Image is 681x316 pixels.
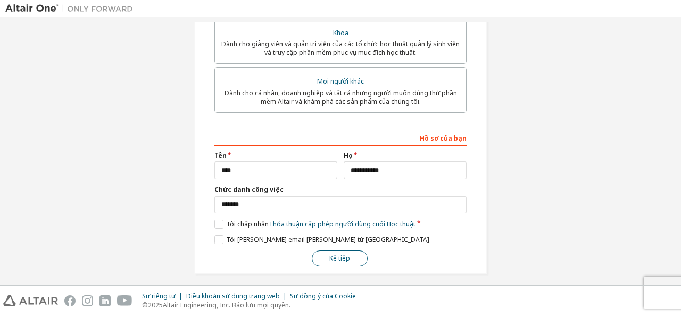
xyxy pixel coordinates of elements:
font: Tôi [PERSON_NAME] email [PERSON_NAME] từ [GEOGRAPHIC_DATA] [226,235,429,244]
font: Khoa [333,28,348,37]
img: youtube.svg [117,295,132,306]
img: altair_logo.svg [3,295,58,306]
img: linkedin.svg [99,295,111,306]
img: facebook.svg [64,295,76,306]
font: Hồ sơ của bạn [420,134,467,143]
font: 2025 [148,301,163,310]
font: Dành cho cá nhân, doanh nghiệp và tất cả những người muốn dùng thử phần mềm Altair và khám phá cá... [225,88,457,106]
font: Sự đồng ý của Cookie [290,291,356,301]
font: Altair Engineering, Inc. Bảo lưu mọi quyền. [163,301,290,310]
font: Sự riêng tư [142,291,176,301]
button: Kế tiếp [312,250,368,266]
font: Kế tiếp [329,254,350,263]
img: Altair One [5,3,138,14]
font: Thỏa thuận cấp phép người dùng cuối [269,220,385,229]
font: Học thuật [387,220,416,229]
font: Chức danh công việc [214,185,284,194]
font: Mọi người khác [317,77,364,86]
font: © [142,301,148,310]
font: Tôi chấp nhận [226,220,269,229]
font: Điều khoản sử dụng trang web [186,291,280,301]
font: Tên [214,151,227,160]
font: Họ [344,151,353,160]
font: Dành cho giảng viên và quản trị viên của các tổ chức học thuật quản lý sinh viên và truy cập phần... [221,39,460,57]
img: instagram.svg [82,295,93,306]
